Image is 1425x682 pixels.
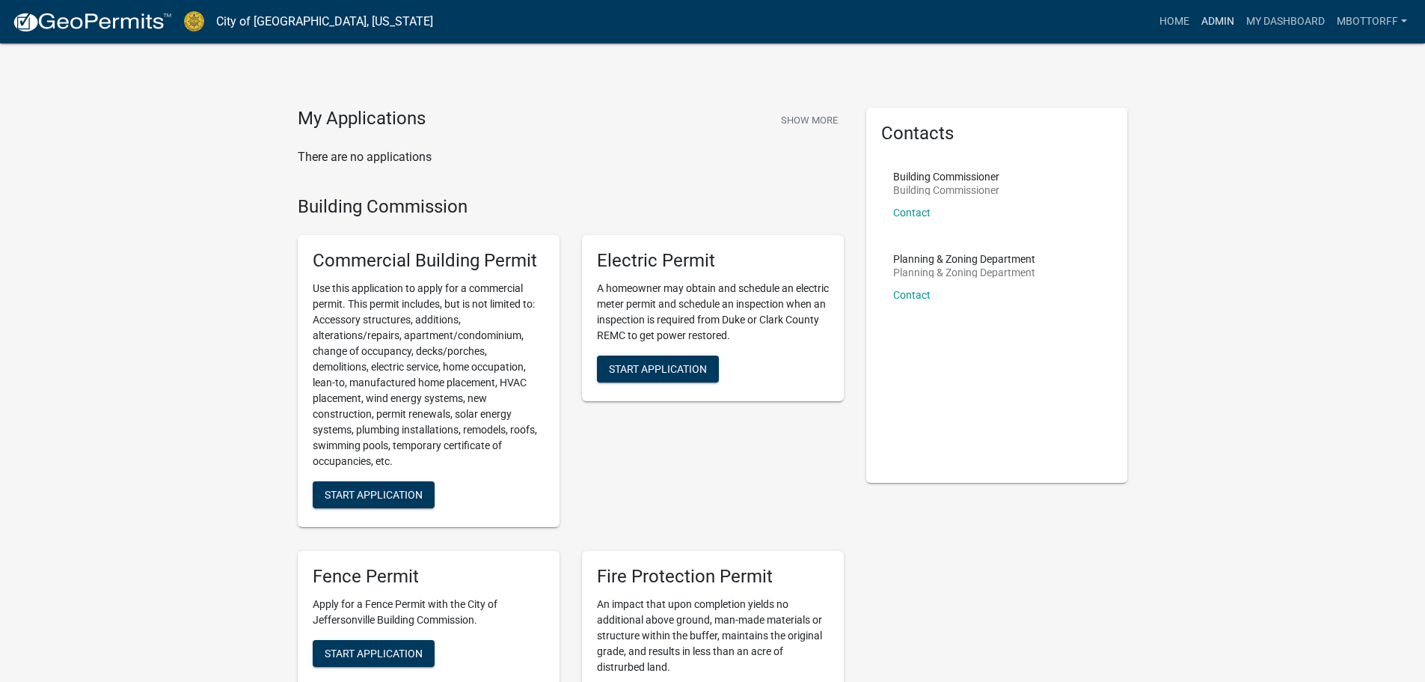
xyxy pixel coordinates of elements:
img: City of Jeffersonville, Indiana [184,11,204,31]
a: Admin [1195,7,1240,36]
button: Start Application [597,356,719,383]
a: City of [GEOGRAPHIC_DATA], [US_STATE] [216,9,433,34]
h5: Contacts [881,123,1113,144]
p: Planning & Zoning Department [893,254,1035,264]
p: Use this application to apply for a commercial permit. This permit includes, but is not limited t... [313,281,545,469]
p: There are no applications [298,148,844,166]
p: Planning & Zoning Department [893,267,1035,278]
span: Start Application [325,489,423,501]
h5: Fire Protection Permit [597,566,829,588]
h5: Commercial Building Permit [313,250,545,272]
a: Home [1153,7,1195,36]
h4: Building Commission [298,196,844,218]
p: A homeowner may obtain and schedule an electric meter permit and schedule an inspection when an i... [597,281,829,344]
p: Building Commissioner [893,171,999,182]
a: Contact [893,207,931,219]
p: Apply for a Fence Permit with the City of Jeffersonville Building Commission. [313,597,545,628]
h4: My Applications [298,108,426,130]
h5: Electric Permit [597,250,829,272]
button: Start Application [313,481,435,508]
button: Start Application [313,640,435,667]
span: Start Application [325,647,423,659]
span: Start Application [609,363,707,375]
button: Show More [775,108,844,133]
h5: Fence Permit [313,566,545,588]
a: Mbottorff [1331,7,1413,36]
a: Contact [893,289,931,301]
a: My Dashboard [1240,7,1331,36]
p: An impact that upon completion yields no additional above ground, man-made materials or structure... [597,597,829,675]
p: Building Commissioner [893,185,999,195]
